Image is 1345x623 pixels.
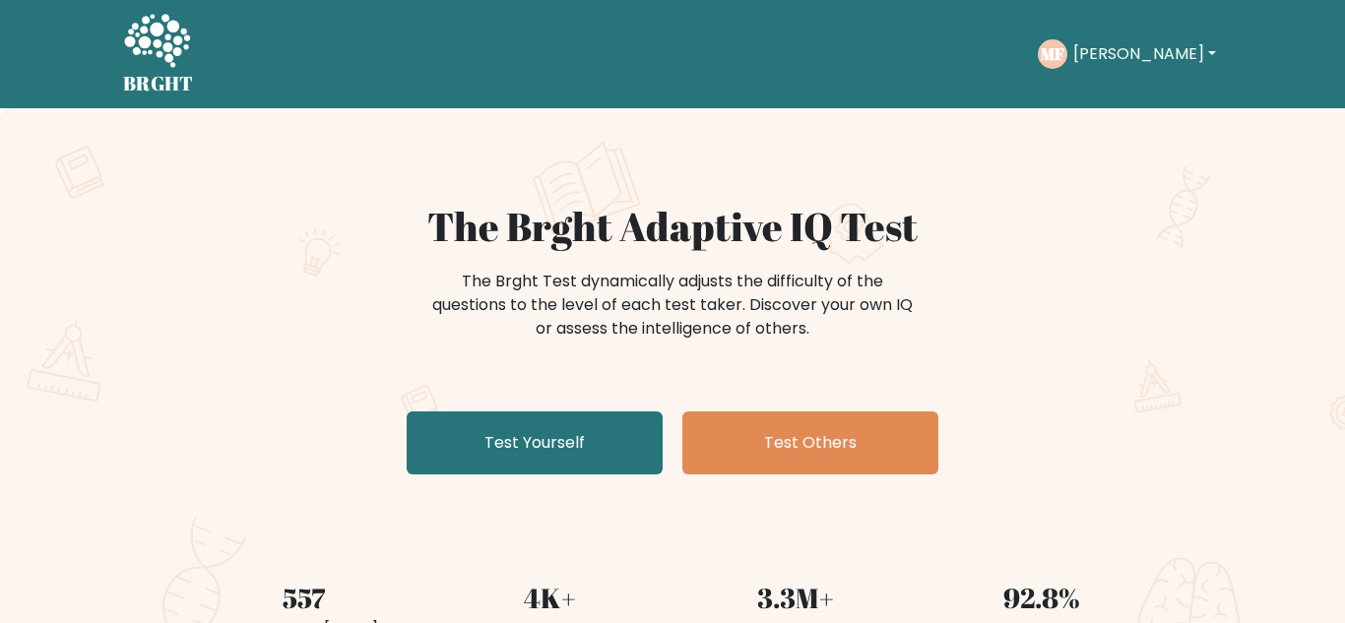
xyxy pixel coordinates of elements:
button: [PERSON_NAME] [1067,41,1222,67]
a: BRGHT [123,8,194,100]
h5: BRGHT [123,72,194,95]
div: 3.3M+ [684,577,907,618]
h1: The Brght Adaptive IQ Test [192,203,1153,250]
div: 557 [192,577,415,618]
div: 92.8% [930,577,1153,618]
a: Test Yourself [407,411,663,474]
a: Test Others [682,411,938,474]
text: MF [1041,42,1064,65]
div: 4K+ [438,577,661,618]
div: The Brght Test dynamically adjusts the difficulty of the questions to the level of each test take... [426,270,919,341]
